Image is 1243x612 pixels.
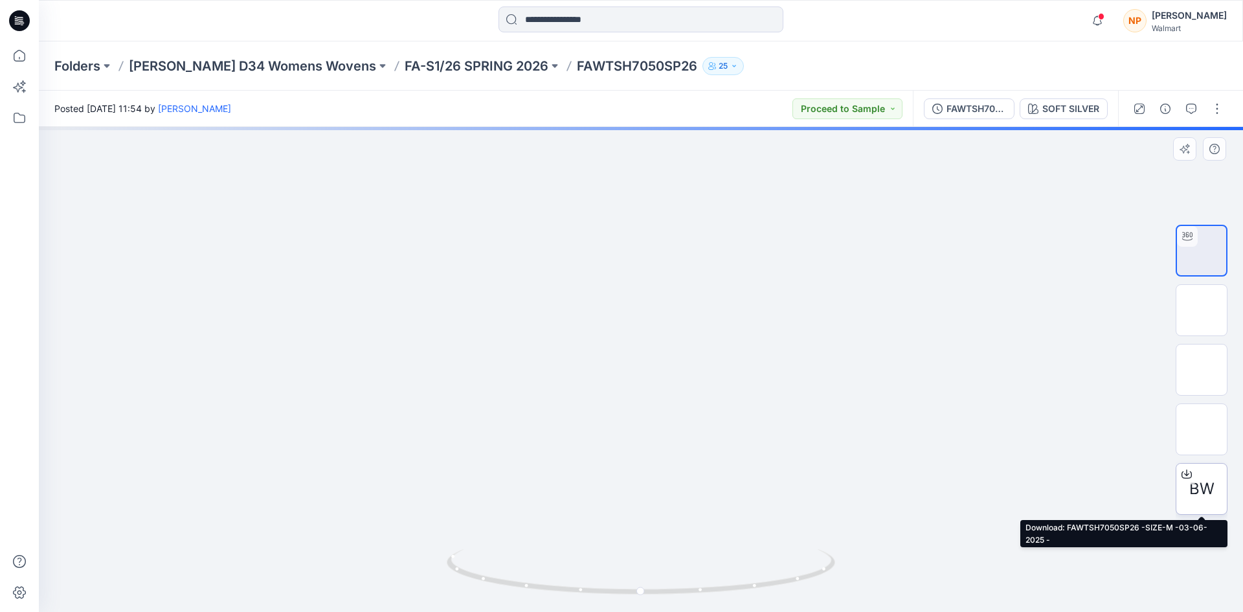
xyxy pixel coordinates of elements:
[1189,477,1215,501] span: BW
[54,102,231,115] span: Posted [DATE] 11:54 by
[158,103,231,114] a: [PERSON_NAME]
[1152,23,1227,33] div: Walmart
[1042,102,1099,116] div: SOFT SILVER
[1123,9,1147,32] div: NP
[54,57,100,75] a: Folders
[924,98,1014,119] button: FAWTSH7050SP26
[405,57,548,75] a: FA-S1/26 SPRING 2026
[1155,98,1176,119] button: Details
[1152,8,1227,23] div: [PERSON_NAME]
[946,102,1006,116] div: FAWTSH7050SP26
[1020,98,1108,119] button: SOFT SILVER
[719,59,728,73] p: 25
[702,57,744,75] button: 25
[577,57,697,75] p: FAWTSH7050SP26
[129,57,376,75] a: [PERSON_NAME] D34 Womens Wovens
